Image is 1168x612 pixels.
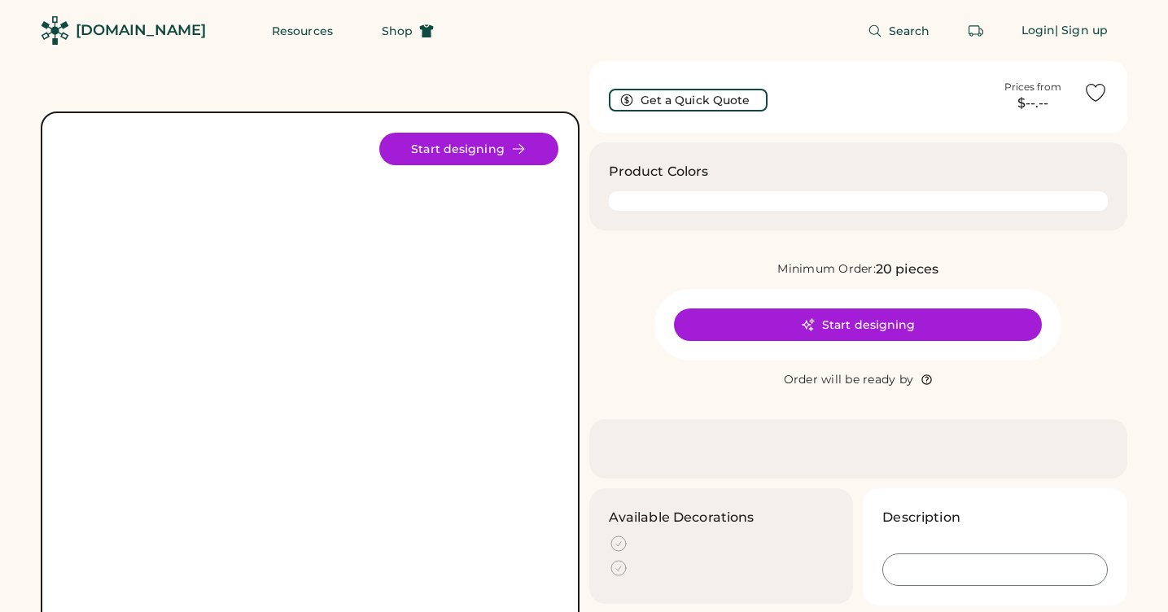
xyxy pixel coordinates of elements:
h3: Description [882,508,960,527]
div: 20 pieces [876,260,938,279]
span: Shop [382,25,413,37]
div: $--.-- [992,94,1074,113]
img: Rendered Logo - Screens [41,16,69,45]
div: | Sign up [1055,23,1108,39]
button: Shop [362,15,453,47]
button: Start designing [674,308,1042,341]
h3: Available Decorations [609,508,755,527]
button: Resources [252,15,352,47]
div: Order will be ready by [784,372,914,388]
button: Retrieve an order [960,15,992,47]
button: Start designing [379,133,558,165]
div: Prices from [1004,81,1061,94]
div: [DOMAIN_NAME] [76,20,206,41]
button: Search [848,15,950,47]
h3: Product Colors [609,162,709,181]
button: Get a Quick Quote [609,89,768,111]
span: Search [889,25,930,37]
div: Minimum Order: [777,261,876,278]
div: Login [1021,23,1056,39]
